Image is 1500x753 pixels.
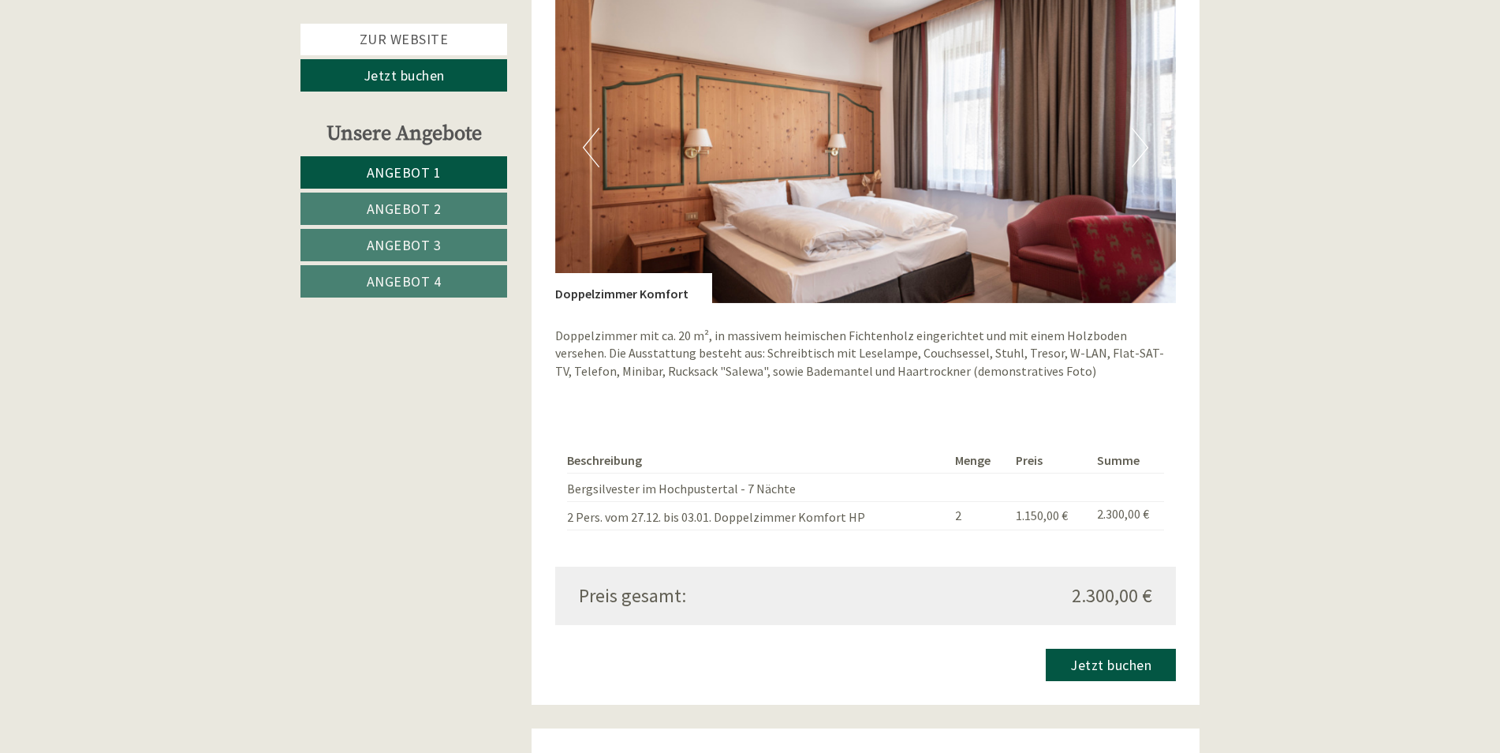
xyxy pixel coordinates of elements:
[1016,508,1068,523] span: 1.150,00 €
[300,24,507,55] a: Zur Website
[300,59,507,92] a: Jetzt buchen
[1072,583,1152,609] span: 2.300,00 €
[367,163,442,182] span: Angebot 1
[567,448,950,473] th: Beschreibung
[567,473,950,501] td: Bergsilvester im Hochpustertal - 7 Nächte
[555,273,712,303] div: Doppelzimmer Komfort
[583,128,599,167] button: Previous
[367,200,442,218] span: Angebot 2
[1091,448,1164,473] th: Summe
[1091,501,1164,530] td: 2.300,00 €
[300,119,507,148] div: Unsere Angebote
[367,272,442,290] span: Angebot 4
[1009,448,1091,473] th: Preis
[367,236,442,254] span: Angebot 3
[949,448,1009,473] th: Menge
[567,583,866,609] div: Preis gesamt:
[567,501,950,530] td: 2 Pers. vom 27.12. bis 03.01. Doppelzimmer Komfort HP
[1046,649,1176,681] a: Jetzt buchen
[1132,128,1148,167] button: Next
[949,501,1009,530] td: 2
[555,327,1177,381] p: Doppelzimmer mit ca. 20 m², in massivem heimischen Fichtenholz eingerichtet und mit einem Holzbod...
